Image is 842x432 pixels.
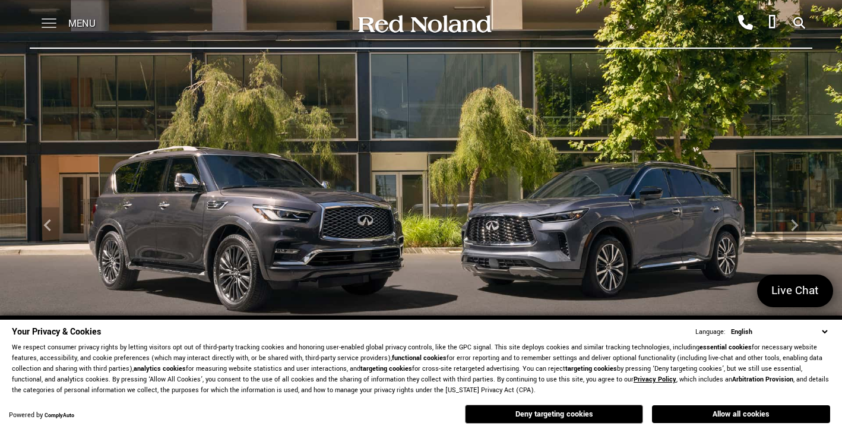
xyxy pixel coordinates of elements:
div: Next [783,207,806,243]
strong: targeting cookies [360,364,412,373]
strong: analytics cookies [134,364,186,373]
strong: targeting cookies [565,364,617,373]
select: Language Select [728,326,830,338]
a: Privacy Policy [634,375,676,384]
strong: Arbitration Provision [732,375,793,384]
span: Your Privacy & Cookies [12,326,101,338]
span: Live Chat [765,283,825,299]
strong: functional cookies [392,354,447,362]
button: Deny targeting cookies [465,405,643,424]
div: Language: [695,329,726,336]
div: Powered by [9,412,74,420]
a: Live Chat [757,275,833,307]
a: ComplyAuto [45,412,74,420]
button: Allow all cookies [652,405,830,423]
strong: essential cookies [699,343,752,352]
p: We respect consumer privacy rights by letting visitors opt out of third-party tracking cookies an... [12,342,830,396]
div: Previous [36,207,59,243]
img: Red Noland Auto Group [356,14,492,34]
